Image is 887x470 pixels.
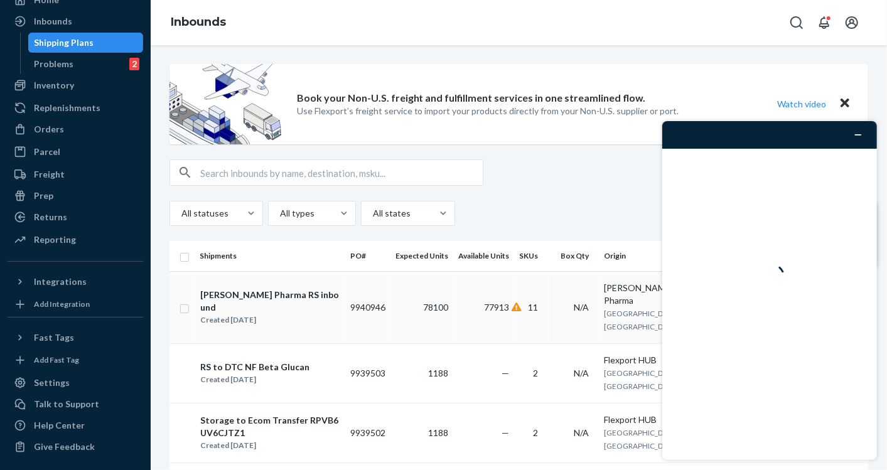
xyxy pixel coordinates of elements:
div: Created [DATE] [200,314,340,326]
p: Book your Non-U.S. freight and fulfillment services in one streamlined flow. [297,91,646,105]
button: Open account menu [839,10,864,35]
span: 2 [533,427,538,438]
span: [GEOGRAPHIC_DATA], [GEOGRAPHIC_DATA] [604,368,680,391]
div: Parcel [34,146,60,158]
a: Orders [8,119,143,139]
th: SKUs [514,241,548,271]
input: All statuses [180,207,181,220]
div: Flexport HUB [604,354,680,366]
iframe: Hay más información aquí [652,111,887,470]
a: Returns [8,207,143,227]
div: [PERSON_NAME] Pharma [604,282,680,307]
td: 9939503 [345,343,390,403]
div: Flexport HUB [604,414,680,426]
div: Shipping Plans [35,36,94,49]
div: RS to DTC NF Beta Glucan [200,361,309,373]
div: Inventory [34,79,74,92]
button: Close [837,95,853,113]
div: Add Fast Tag [34,355,79,365]
span: 78100 [423,302,448,312]
button: Fast Tags [8,328,143,348]
div: Storage to Ecom Transfer RPVB6UV6CJTZ1 [200,414,340,439]
td: 9940946 [345,271,390,343]
span: N/A [574,302,589,312]
div: Integrations [34,275,87,288]
p: Use Flexport’s freight service to import your products directly from your Non-U.S. supplier or port. [297,105,679,117]
input: Search inbounds by name, destination, msku... [200,160,483,185]
div: Add Integration [34,299,90,309]
a: Inventory [8,75,143,95]
a: Shipping Plans [28,33,144,53]
a: Freight [8,164,143,184]
button: Give Feedback [8,437,143,457]
span: — [502,368,509,378]
div: Give Feedback [34,441,95,453]
a: Inbounds [8,11,143,31]
span: 1188 [428,368,448,378]
a: Problems2 [28,54,144,74]
div: Problems [35,58,74,70]
th: Shipments [195,241,345,271]
a: Help Center [8,415,143,435]
th: Origin [599,241,685,271]
button: Open notifications [812,10,837,35]
div: Help Center [34,419,85,432]
div: Freight [34,168,65,181]
a: Reporting [8,230,143,250]
div: 2 [129,58,139,70]
div: Reporting [34,233,76,246]
a: Add Integration [8,297,143,312]
div: Inbounds [34,15,72,28]
a: Prep [8,186,143,206]
div: Returns [34,211,67,223]
th: PO# [345,241,390,271]
a: Inbounds [171,15,226,29]
span: N/A [574,368,589,378]
a: Settings [8,373,143,393]
div: Talk to Support [34,398,99,410]
a: Replenishments [8,98,143,118]
span: — [502,427,509,438]
input: All states [372,207,373,220]
span: 11 [528,302,538,312]
a: Add Fast Tag [8,353,143,368]
td: 9939502 [345,403,390,462]
div: Settings [34,377,70,389]
input: All types [279,207,280,220]
button: Watch video [769,95,834,113]
ol: breadcrumbs [161,4,236,41]
div: Created [DATE] [200,373,309,386]
span: [GEOGRAPHIC_DATA], [GEOGRAPHIC_DATA] [604,428,680,451]
span: 1188 [428,427,448,438]
div: [PERSON_NAME] Pharma RS inbound [200,289,340,314]
button: Talk to Support [8,394,143,414]
button: Integrations [8,272,143,292]
th: Expected Units [390,241,453,271]
th: Box Qty [548,241,599,271]
div: Created [DATE] [200,439,340,452]
div: Prep [34,190,53,202]
span: 77913 [484,302,509,312]
button: Open Search Box [784,10,809,35]
span: [GEOGRAPHIC_DATA], [GEOGRAPHIC_DATA] [604,309,680,331]
div: Fast Tags [34,331,74,344]
a: Parcel [8,142,143,162]
div: Replenishments [34,102,100,114]
th: Available Units [453,241,514,271]
span: 2 [533,368,538,378]
div: Orders [34,123,64,136]
span: Soporte [25,9,70,20]
span: N/A [574,427,589,438]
